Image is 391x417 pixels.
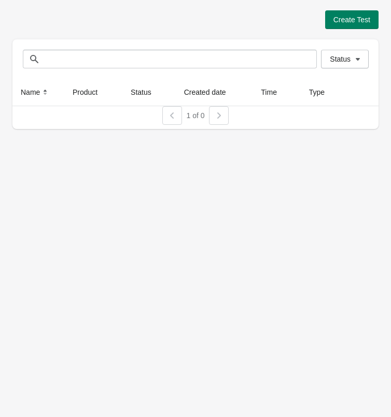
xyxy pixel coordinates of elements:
span: Create Test [333,16,370,24]
button: Product [68,83,112,102]
button: Created date [180,83,241,102]
button: Status [321,50,369,68]
button: Status [127,83,166,102]
span: Status [330,55,351,63]
span: 1 of 0 [186,111,204,120]
button: Time [257,83,291,102]
button: Name [17,83,54,102]
button: Type [305,83,339,102]
button: Create Test [325,10,379,29]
